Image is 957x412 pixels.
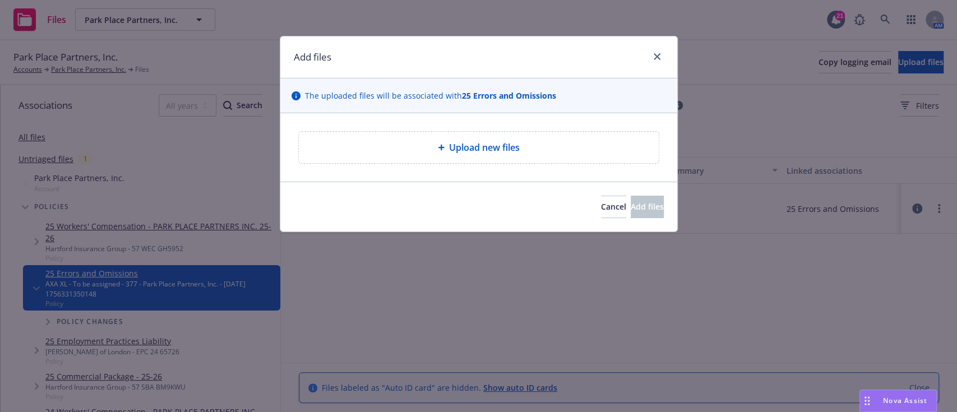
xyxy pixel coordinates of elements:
[859,390,937,412] button: Nova Assist
[298,131,659,164] div: Upload new files
[462,90,556,101] strong: 25 Errors and Omissions
[305,90,556,101] span: The uploaded files will be associated with
[601,196,626,218] button: Cancel
[631,196,664,218] button: Add files
[631,201,664,212] span: Add files
[294,50,331,64] h1: Add files
[860,390,874,411] div: Drag to move
[449,141,520,154] span: Upload new files
[650,50,664,63] a: close
[883,396,927,405] span: Nova Assist
[601,201,626,212] span: Cancel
